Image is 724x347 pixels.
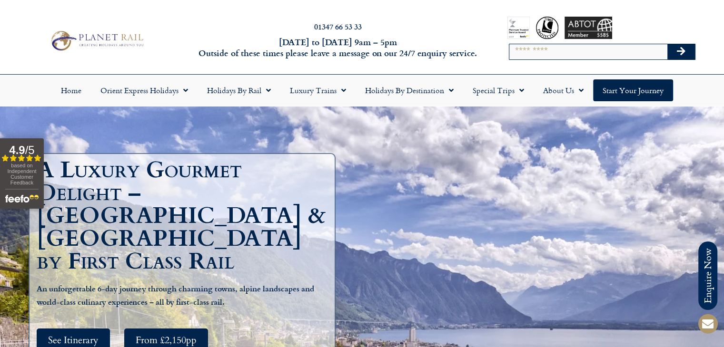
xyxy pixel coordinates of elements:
a: Special Trips [463,79,534,101]
a: Holidays by Rail [198,79,280,101]
span: From £2,150pp [136,334,197,346]
h1: A Luxury Gourmet Delight – [GEOGRAPHIC_DATA] & [GEOGRAPHIC_DATA] by First Class Rail [37,159,332,273]
a: 01347 66 53 33 [314,21,362,32]
a: Start your Journey [593,79,673,101]
img: Planet Rail Train Holidays Logo [47,29,146,53]
a: Holidays by Destination [356,79,463,101]
a: Luxury Trains [280,79,356,101]
span: See Itinerary [48,334,99,346]
nav: Menu [5,79,719,101]
a: Orient Express Holidays [91,79,198,101]
b: An unforgettable 6-day journey through charming towns, alpine landscapes and world-class culinary... [37,283,314,307]
button: Search [667,44,695,59]
a: Home [51,79,91,101]
h6: [DATE] to [DATE] 9am – 5pm Outside of these times please leave a message on our 24/7 enquiry serv... [196,37,480,59]
a: About Us [534,79,593,101]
